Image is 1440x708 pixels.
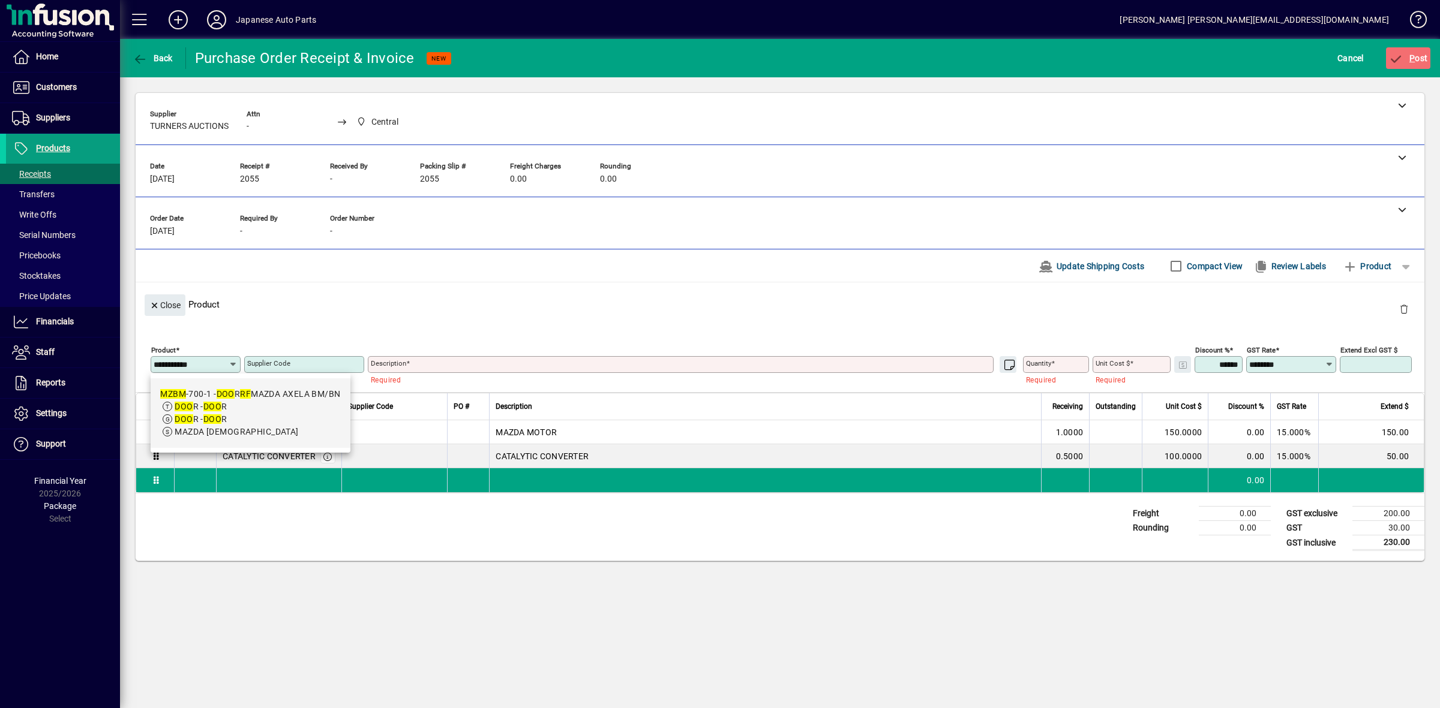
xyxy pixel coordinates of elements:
[240,174,259,184] span: 2055
[151,346,176,354] mat-label: Product
[160,388,340,400] div: -700-1 - R MAZDA AXELA BM/BN
[1337,49,1364,68] span: Cancel
[1389,53,1428,63] span: ost
[6,338,120,367] a: Staff
[36,143,70,153] span: Products
[1199,521,1271,535] td: 0.00
[6,42,120,72] a: Home
[1039,257,1144,276] span: Update Shipping Costs
[1270,444,1318,468] td: 15.000%
[489,444,1041,468] td: CATALYTIC CONVERTER
[44,501,76,511] span: Package
[330,227,332,236] span: -
[247,359,290,367] mat-label: Supplier Code
[12,210,56,219] span: Write Offs
[6,368,120,398] a: Reports
[600,174,617,184] span: 0.00
[1165,450,1202,462] span: 100.0000
[133,53,173,63] span: Back
[431,55,446,62] span: NEW
[12,169,51,179] span: Receipts
[195,49,415,68] div: Purchase Order Receipt & Invoice
[217,389,235,399] em: DOO
[330,174,332,184] span: -
[371,116,398,128] span: Central
[175,402,227,411] span: R - R
[1184,260,1243,272] label: Compact View
[34,476,86,486] span: Financial Year
[175,414,193,424] em: DOO
[1318,444,1424,468] td: 50.00
[1352,521,1424,535] td: 30.00
[1277,400,1306,413] span: GST Rate
[1026,373,1079,385] mat-error: Required
[1096,400,1136,413] span: Outstanding
[454,400,469,413] span: PO #
[1390,303,1418,314] app-page-header-button: Delete
[1208,468,1270,492] td: 0.00
[6,245,120,266] a: Pricebooks
[12,271,61,281] span: Stocktakes
[1340,346,1397,354] mat-label: Extend excl GST $
[1096,373,1161,385] mat-error: Required
[12,291,71,301] span: Price Updates
[1208,420,1270,444] td: 0.00
[420,174,439,184] span: 2055
[6,164,120,184] a: Receipts
[348,400,393,413] span: Supplier Code
[1409,53,1415,63] span: P
[1056,426,1084,438] span: 1.0000
[6,399,120,429] a: Settings
[6,286,120,306] a: Price Updates
[36,378,65,387] span: Reports
[1280,507,1352,521] td: GST exclusive
[240,389,251,399] em: RF
[1401,2,1425,41] a: Knowledge Base
[1120,10,1389,29] div: [PERSON_NAME] [PERSON_NAME][EMAIL_ADDRESS][DOMAIN_NAME]
[1034,255,1149,277] button: Update Shipping Costs
[175,414,227,424] span: R - R
[371,359,406,367] mat-label: Description
[510,174,527,184] span: 0.00
[1381,400,1409,413] span: Extend $
[1247,346,1276,354] mat-label: GST rate
[1127,507,1199,521] td: Freight
[175,402,193,411] em: DOO
[247,122,249,131] span: -
[1280,521,1352,535] td: GST
[6,204,120,225] a: Write Offs
[36,408,67,418] span: Settings
[36,82,77,92] span: Customers
[197,9,236,31] button: Profile
[1270,420,1318,444] td: 15.000%
[145,294,185,316] button: Close
[1026,359,1051,367] mat-label: Quantity
[36,347,55,357] span: Staff
[120,47,186,69] app-page-header-button: Back
[36,317,74,326] span: Financials
[1318,420,1424,444] td: 150.00
[6,307,120,337] a: Financials
[159,9,197,31] button: Add
[1056,450,1084,462] span: 0.5000
[1249,255,1331,277] button: Review Labels
[12,251,61,260] span: Pricebooks
[36,52,58,61] span: Home
[1052,400,1083,413] span: Receiving
[1390,294,1418,323] button: Delete
[136,282,1424,326] div: Product
[1165,426,1202,438] span: 150.0000
[1208,444,1270,468] td: 0.00
[12,189,55,199] span: Transfers
[236,10,316,29] div: Japanese Auto Parts
[151,378,350,448] mat-option: MZBM-700-1 - DOOR RF MAZDA AXELA BM/BN
[175,427,299,436] span: MAZDA [DEMOGRAPHIC_DATA]
[6,266,120,286] a: Stocktakes
[150,174,175,184] span: [DATE]
[1352,507,1424,521] td: 200.00
[6,73,120,103] a: Customers
[1280,535,1352,550] td: GST inclusive
[353,115,404,129] span: Central
[150,122,229,131] span: TURNERS AUCTIONS
[1386,47,1431,69] button: Post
